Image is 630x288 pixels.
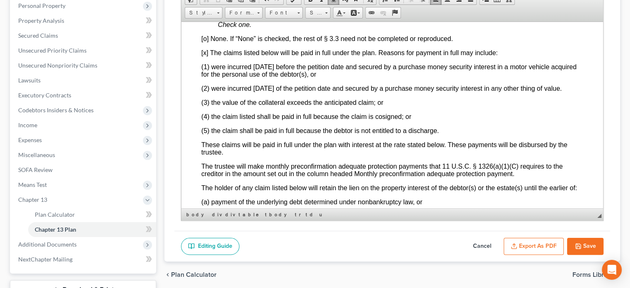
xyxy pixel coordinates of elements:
[366,7,377,18] a: Link
[266,7,294,18] span: Font
[210,211,223,219] a: div element
[35,226,76,233] span: Chapter 13 Plan
[185,211,210,219] a: body element
[20,177,241,184] span: (a) payment of the underlying debt determined under nonbankruptcy law, or
[377,7,389,18] a: Unlink
[18,47,87,54] span: Unsecured Priority Claims
[12,58,156,73] a: Unsecured Nonpriority Claims
[265,7,303,19] a: Font
[12,43,156,58] a: Unsecured Priority Claims
[20,91,230,98] span: (4) the claim listed shall be paid in full because the claim is cosigned; or
[504,238,564,255] button: Export as PDF
[181,22,603,208] iframe: Rich Text Editor, document-ckeditor
[20,141,381,155] span: The trustee will make monthly preconfirmation adequate protection payments that 11 U.S.C. § 1326(...
[225,7,263,19] a: Format
[18,121,37,128] span: Income
[20,41,395,56] span: (1) were incurred [DATE] before the petition date and secured by a purchase money security intere...
[12,162,156,177] a: SOFA Review
[18,151,55,158] span: Miscellaneous
[225,7,254,18] span: Format
[18,136,42,143] span: Expenses
[597,214,601,218] span: Resize
[12,73,156,88] a: Lawsuits
[567,238,603,255] button: Save
[20,63,380,70] span: (2) were incurred [DATE] of the petition date and secured by a purchase money security interest i...
[20,105,258,112] span: (5) the claim shall be paid in full because the debtor is not entitled to a discharge.
[18,256,72,263] span: NextChapter Mailing
[572,271,613,278] span: Forms Library
[164,271,217,278] button: chevron_left Plan Calculator
[18,106,94,114] span: Codebtors Insiders & Notices
[20,119,386,134] span: These claims will be paid in full under the plan with interest at the rate stated below. These pa...
[20,77,202,84] span: (3) the value of the collateral exceeds the anticipated claim; or
[18,2,65,9] span: Personal Property
[181,238,239,255] a: Editing Guide
[20,162,396,169] span: The holder of any claim listed below will retain the lien on the property interest of the debtor(...
[18,77,41,84] span: Lawsuits
[185,7,222,19] a: Styles
[306,7,322,18] span: Size
[293,211,303,219] a: tr element
[185,7,214,18] span: Styles
[389,7,401,18] a: Anchor
[572,271,620,278] button: Forms Library chevron_right
[305,7,331,19] a: Size
[602,260,622,280] div: Open Intercom Messenger
[12,252,156,267] a: NextChapter Mailing
[263,211,292,219] a: tbody element
[12,13,156,28] a: Property Analysis
[224,211,236,219] a: div element
[18,92,71,99] span: Executory Contracts
[237,211,263,219] a: table element
[333,7,348,18] a: Text Color
[18,62,97,69] span: Unsecured Nonpriority Claims
[28,207,156,222] a: Plan Calculator
[348,7,362,18] a: Background Color
[18,32,58,39] span: Secured Claims
[12,28,156,43] a: Secured Claims
[18,241,77,248] span: Additional Documents
[20,27,316,34] span: [x] The claims listed below will be paid in full under the plan. Reasons for payment in full may ...
[18,17,64,24] span: Property Analysis
[35,211,75,218] span: Plan Calculator
[20,13,271,20] span: [o] None. If “None” is checked, the rest of § 3.3 need not be completed or reproduced.
[18,166,53,173] span: SOFA Review
[318,211,323,219] a: u element
[28,222,156,237] a: Chapter 13 Plan
[18,181,47,188] span: Means Test
[164,271,171,278] i: chevron_left
[18,196,47,203] span: Chapter 13
[464,238,500,255] button: Cancel
[12,88,156,103] a: Executory Contracts
[304,211,317,219] a: td element
[171,271,217,278] span: Plan Calculator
